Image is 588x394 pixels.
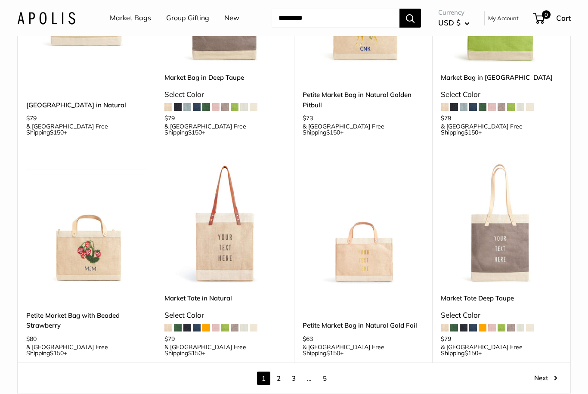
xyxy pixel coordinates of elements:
[438,16,470,30] button: USD $
[441,123,562,135] span: & [GEOGRAPHIC_DATA] Free Shipping +
[164,88,285,101] div: Select Color
[303,335,313,343] span: $63
[26,163,147,285] img: Petite Market Bag with Beaded Strawberry
[164,293,285,303] a: Market Tote in Natural
[399,9,421,28] button: Search
[441,163,562,285] a: Market Tote Deep TaupeMarket Tote Deep Taupe
[303,90,424,110] a: Petite Market Bag in Natural Golden Pitbull
[224,12,239,25] a: New
[26,114,37,122] span: $79
[164,163,285,285] img: description_Make it yours with custom printed text.
[188,349,202,357] span: $150
[303,163,424,285] img: description_Our first Gold Foil Petite Market Bag
[26,310,147,331] a: Petite Market Bag with Beaded Strawberry
[26,100,147,110] a: [GEOGRAPHIC_DATA] in Natural
[50,128,64,136] span: $150
[164,163,285,285] a: description_Make it yours with custom printed text.Market Tote in Natural
[303,344,424,356] span: & [GEOGRAPHIC_DATA] Free Shipping +
[164,123,285,135] span: & [GEOGRAPHIC_DATA] Free Shipping +
[164,344,285,356] span: & [GEOGRAPHIC_DATA] Free Shipping +
[326,128,340,136] span: $150
[303,123,424,135] span: & [GEOGRAPHIC_DATA] Free Shipping +
[303,163,424,285] a: description_Our first Gold Foil Petite Market BagPetite Market Bag in Natural Gold Foil
[164,72,285,82] a: Market Bag in Deep Taupe
[26,123,147,135] span: & [GEOGRAPHIC_DATA] Free Shipping +
[188,128,202,136] span: $150
[318,372,331,385] a: 5
[164,114,175,122] span: $79
[464,349,478,357] span: $150
[464,128,478,136] span: $150
[166,12,209,25] a: Group Gifting
[438,18,461,27] span: USD $
[110,12,151,25] a: Market Bags
[441,72,562,82] a: Market Bag in [GEOGRAPHIC_DATA]
[441,114,451,122] span: $79
[257,372,270,385] span: 1
[534,11,571,25] a: 0 Cart
[303,114,313,122] span: $73
[441,308,562,322] div: Select Color
[26,163,147,285] a: Petite Market Bag with Beaded StrawberryPetite Market Bag with Beaded Strawberry
[164,335,175,343] span: $79
[556,13,571,22] span: Cart
[303,320,424,330] a: Petite Market Bag in Natural Gold Foil
[272,372,285,385] a: 2
[542,10,551,19] span: 0
[272,9,399,28] input: Search...
[441,335,451,343] span: $79
[17,12,75,24] img: Apolis
[164,308,285,322] div: Select Color
[441,163,562,285] img: Market Tote Deep Taupe
[287,372,300,385] a: 3
[50,349,64,357] span: $150
[326,349,340,357] span: $150
[438,6,470,19] span: Currency
[534,372,557,385] a: Next
[488,13,519,23] a: My Account
[26,335,37,343] span: $80
[302,372,316,385] span: …
[441,293,562,303] a: Market Tote Deep Taupe
[441,88,562,101] div: Select Color
[441,344,562,356] span: & [GEOGRAPHIC_DATA] Free Shipping +
[26,344,147,356] span: & [GEOGRAPHIC_DATA] Free Shipping +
